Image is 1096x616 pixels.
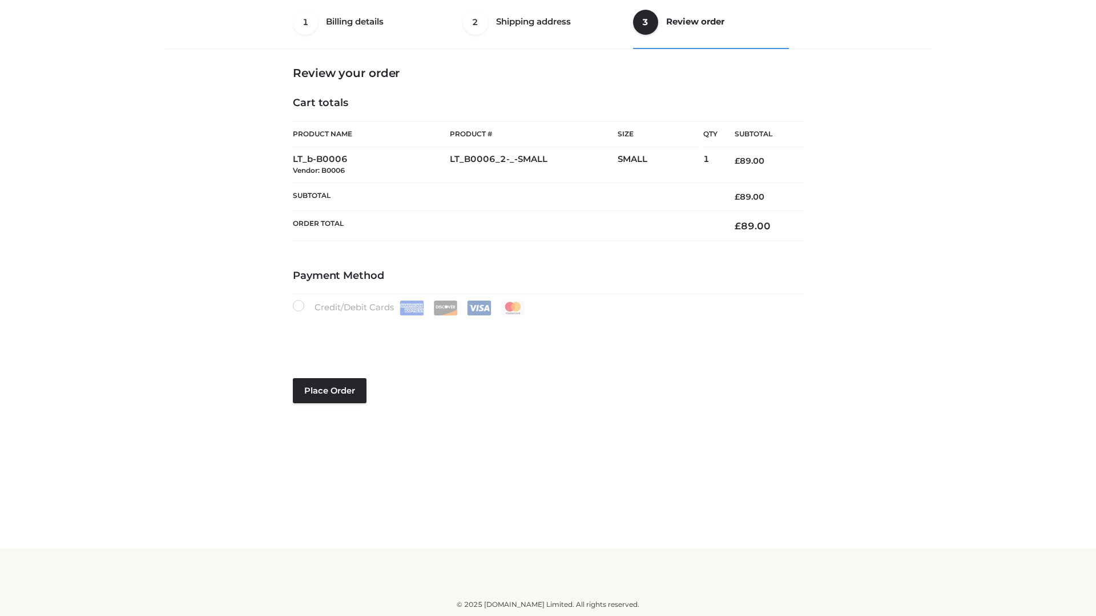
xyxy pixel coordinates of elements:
th: Order Total [293,211,718,241]
small: Vendor: B0006 [293,166,345,175]
th: Product Name [293,121,450,147]
img: Amex [400,301,424,315]
th: Product # [450,121,618,147]
img: Visa [467,301,491,315]
iframe: Secure payment input frame [291,313,801,355]
th: Subtotal [718,121,803,147]
span: £ [735,156,740,166]
th: Size [618,121,698,147]
span: £ [735,220,741,232]
bdi: 89.00 [735,192,764,202]
td: 1 [703,147,718,183]
bdi: 89.00 [735,156,764,166]
th: Qty [703,121,718,147]
img: Discover [433,301,458,315]
h4: Cart totals [293,97,803,110]
h3: Review your order [293,66,803,80]
bdi: 89.00 [735,220,771,232]
span: £ [735,192,740,202]
td: SMALL [618,147,703,183]
th: Subtotal [293,183,718,210]
div: © 2025 [DOMAIN_NAME] Limited. All rights reserved. [170,599,926,610]
img: Mastercard [501,301,525,315]
td: LT_b-B0006 [293,147,450,183]
button: Place order [293,378,366,403]
td: LT_B0006_2-_-SMALL [450,147,618,183]
h4: Payment Method [293,270,803,282]
label: Credit/Debit Cards [293,300,526,315]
